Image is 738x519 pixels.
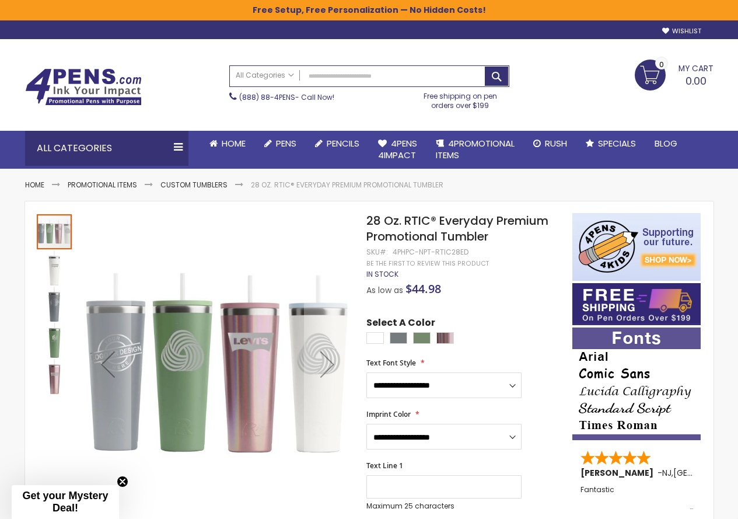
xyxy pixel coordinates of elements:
[366,259,489,268] a: Be the first to review this product
[37,359,72,394] img: 28 Oz. RTIC® Everyday Premium Promotional Tumbler
[576,131,645,156] a: Specials
[276,137,296,149] span: Pens
[390,332,407,344] div: Fog
[304,213,351,516] div: Next
[580,467,657,479] span: [PERSON_NAME]
[545,137,567,149] span: Rush
[22,490,108,514] span: Get your Mystery Deal!
[662,27,701,36] a: Wishlist
[366,284,403,296] span: As low as
[378,137,417,161] span: 4Pens 4impact
[85,213,131,516] div: Previous
[251,180,443,190] li: 28 Oz. RTIC® Everyday Premium Promotional Tumbler
[68,180,137,190] a: Promotional Items
[366,213,548,245] span: 28 Oz. RTIC® Everyday Premium Promotional Tumbler
[37,358,72,394] div: 28 Oz. RTIC® Everyday Premium Promotional Tumbler
[598,137,636,149] span: Specials
[366,358,416,368] span: Text Font Style
[160,180,228,190] a: Custom Tumblers
[327,137,359,149] span: Pencils
[37,322,73,358] div: 28 Oz. RTIC® Everyday Premium Promotional Tumbler
[239,92,334,102] span: - Call Now!
[413,332,431,344] div: Sage Green
[635,60,713,89] a: 0.00 0
[426,131,524,169] a: 4PROMOTIONALITEMS
[37,287,72,322] img: 28 Oz. RTIC® Everyday Premium Promotional Tumbler
[117,476,128,487] button: Close teaser
[37,285,73,322] div: 28 Oz. RTIC® Everyday Premium Promotional Tumbler
[645,131,687,156] a: Blog
[366,247,388,257] strong: SKU
[405,281,441,297] span: $44.98
[655,137,677,149] span: Blog
[662,467,671,479] span: NJ
[366,501,522,511] p: Maximum 25 characters
[436,137,515,161] span: 4PROMOTIONAL ITEMS
[366,270,398,279] div: Availability
[366,409,411,419] span: Imprint Color
[37,250,72,285] img: 28 Oz. RTIC® Everyday Premium Promotional Tumbler
[25,180,44,190] a: Home
[393,248,468,257] div: 4PHPC-NPT-RTIC28ED
[366,316,435,332] span: Select A Color
[572,283,701,325] img: Free shipping on orders over $199
[366,269,398,279] span: In stock
[306,131,369,156] a: Pencils
[366,332,384,344] div: White
[366,461,403,471] span: Text Line 1
[255,131,306,156] a: Pens
[200,131,255,156] a: Home
[222,137,246,149] span: Home
[659,59,664,70] span: 0
[572,328,701,440] img: font-personalization-examples
[12,485,119,519] div: Get your Mystery Deal!Close teaser
[524,131,576,156] a: Rush
[236,71,294,80] span: All Categories
[572,213,701,281] img: 4pens 4 kids
[685,74,706,88] span: 0.00
[37,213,73,249] div: 28 Oz. RTIC® Everyday Premium Promotional Tumbler
[580,486,694,511] div: Fantastic
[411,87,509,110] div: Free shipping on pen orders over $199
[230,66,300,85] a: All Categories
[37,323,72,358] img: 28 Oz. RTIC® Everyday Premium Promotional Tumbler
[25,131,188,166] div: All Categories
[239,92,295,102] a: (888) 88-4PENS
[436,332,454,344] div: Snapdragon Glitter
[85,229,351,496] img: 28 Oz. RTIC® Everyday Premium Promotional Tumbler
[37,249,73,285] div: 28 Oz. RTIC® Everyday Premium Promotional Tumbler
[25,68,142,106] img: 4Pens Custom Pens and Promotional Products
[369,131,426,169] a: 4Pens4impact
